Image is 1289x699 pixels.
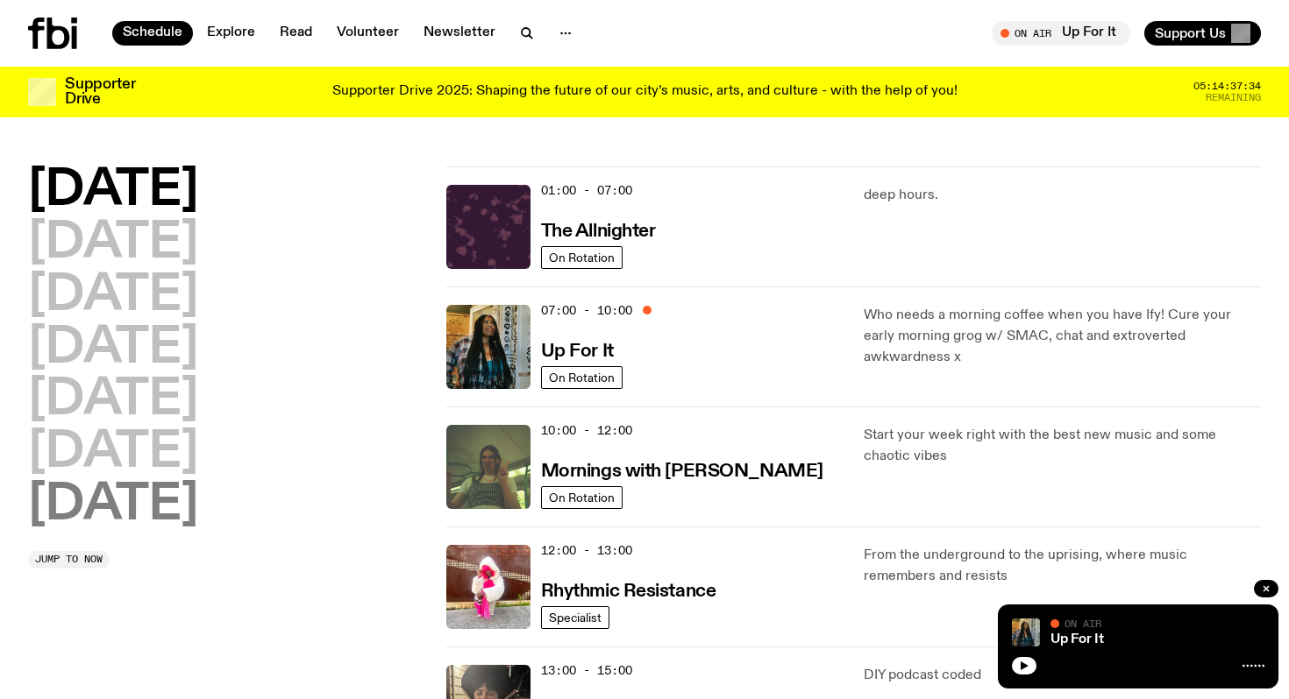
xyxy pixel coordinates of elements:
a: On Rotation [541,486,623,509]
a: Up For It [1050,632,1104,646]
p: DIY podcast coded [864,665,1261,686]
span: 12:00 - 13:00 [541,542,632,559]
h3: Rhythmic Resistance [541,582,716,601]
p: Who needs a morning coffee when you have Ify! Cure your early morning grog w/ SMAC, chat and extr... [864,305,1261,368]
a: On Rotation [541,366,623,389]
span: Support Us [1155,25,1226,41]
button: [DATE] [28,324,198,373]
button: Support Us [1144,21,1261,46]
h3: Mornings with [PERSON_NAME] [541,462,823,481]
img: Jim Kretschmer in a really cute outfit with cute braids, standing on a train holding up a peace s... [446,425,531,509]
button: [DATE] [28,272,198,321]
a: Up For It [541,339,614,361]
span: Specialist [549,611,602,624]
img: Ify - a Brown Skin girl with black braided twists, looking up to the side with her tongue stickin... [1012,618,1040,646]
button: [DATE] [28,376,198,425]
a: Volunteer [326,21,409,46]
h3: The Allnighter [541,222,656,241]
span: 10:00 - 12:00 [541,422,632,439]
span: 01:00 - 07:00 [541,182,632,199]
a: The Allnighter [541,219,656,241]
img: Ify - a Brown Skin girl with black braided twists, looking up to the side with her tongue stickin... [446,305,531,389]
button: [DATE] [28,166,198,215]
h3: Up For It [541,342,614,361]
p: deep hours. [864,185,1261,206]
a: Mornings with [PERSON_NAME] [541,459,823,481]
a: Schedule [112,21,193,46]
span: On Rotation [549,371,615,384]
p: Supporter Drive 2025: Shaping the future of our city’s music, arts, and culture - with the help o... [332,84,958,100]
button: On AirUp For It [992,21,1130,46]
h3: Supporter Drive [65,77,135,107]
a: Explore [196,21,266,46]
a: Specialist [541,606,609,629]
span: 05:14:37:34 [1193,81,1261,91]
span: 07:00 - 10:00 [541,302,632,319]
a: Newsletter [413,21,506,46]
img: Attu crouches on gravel in front of a brown wall. They are wearing a white fur coat with a hood, ... [446,545,531,629]
p: From the underground to the uprising, where music remembers and resists [864,545,1261,587]
a: Read [269,21,323,46]
a: On Rotation [541,246,623,269]
span: On Rotation [549,491,615,504]
button: [DATE] [28,481,198,530]
button: Jump to now [28,551,110,568]
span: Remaining [1206,93,1261,102]
button: [DATE] [28,428,198,477]
a: Rhythmic Resistance [541,579,716,601]
span: Jump to now [35,554,103,564]
p: Start your week right with the best new music and some chaotic vibes [864,425,1261,467]
span: On Rotation [549,251,615,264]
button: [DATE] [28,219,198,268]
span: On Air [1065,618,1101,629]
span: 13:00 - 15:00 [541,662,632,679]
